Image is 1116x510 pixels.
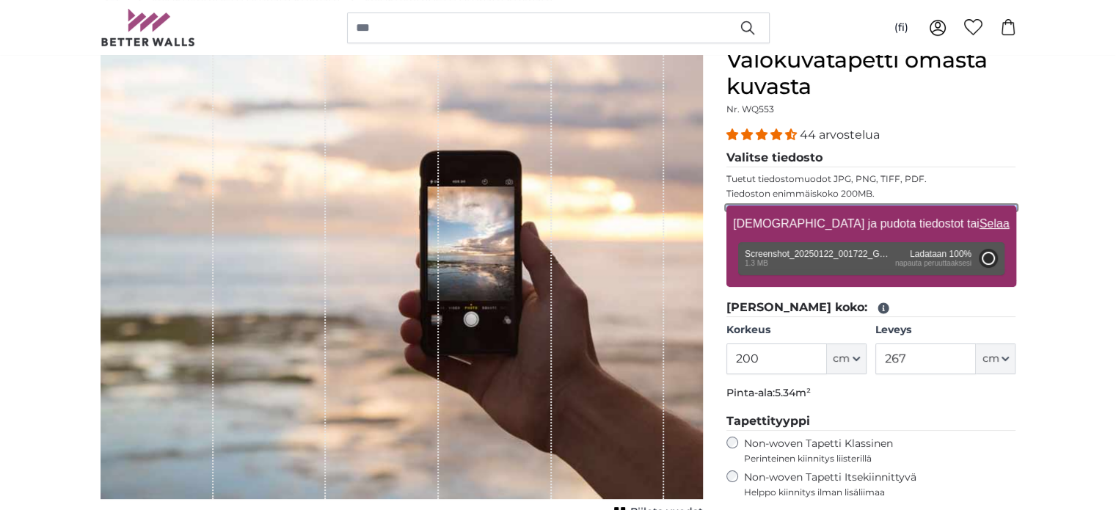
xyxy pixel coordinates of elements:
[982,351,999,366] span: cm
[726,173,1016,185] p: Tuetut tiedostomuodot JPG, PNG, TIFF, PDF.
[726,323,867,338] label: Korkeus
[727,209,1015,238] label: [DEMOGRAPHIC_DATA] ja pudota tiedostot tai
[726,299,1016,317] legend: [PERSON_NAME] koko:
[744,437,1016,465] label: Non-woven Tapetti Klassinen
[726,149,1016,167] legend: Valitse tiedosto
[800,128,880,142] span: 44 arvostelua
[744,453,1016,465] span: Perinteinen kiinnitys liisterillä
[726,47,1016,100] h1: Valokuvatapetti omasta kuvasta
[976,343,1015,374] button: cm
[775,386,811,399] span: 5.34m²
[726,412,1016,431] legend: Tapettityyppi
[726,188,1016,200] p: Tiedoston enimmäiskoko 200MB.
[726,128,800,142] span: 4.34 stars
[744,470,1016,498] label: Non-woven Tapetti Itsekiinnittyvä
[726,103,774,114] span: Nr. WQ553
[979,217,1009,230] u: Selaa
[883,15,920,41] button: (fi)
[726,386,1016,401] p: Pinta-ala:
[833,351,850,366] span: cm
[744,487,1016,498] span: Helppo kiinnitys ilman lisäliimaa
[101,9,196,46] img: Betterwalls
[827,343,867,374] button: cm
[875,323,1015,338] label: Leveys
